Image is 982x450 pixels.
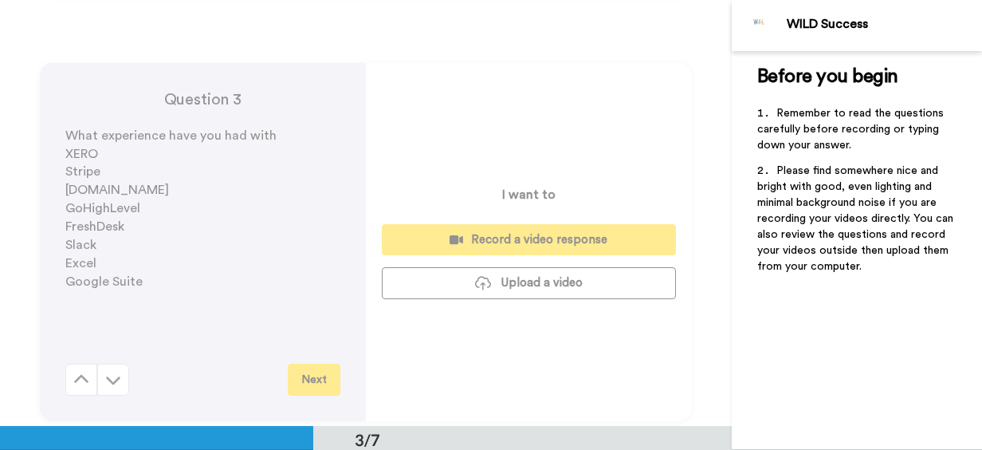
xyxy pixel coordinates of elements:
[65,239,96,251] span: Slack
[65,220,124,233] span: FreshDesk
[787,17,981,32] div: WILD Success
[65,257,96,270] span: Excel
[757,165,956,272] span: Please find somewhere nice and bright with good, even lighting and minimal background noise if yo...
[382,224,676,255] button: Record a video response
[65,184,169,196] span: [DOMAIN_NAME]
[65,129,277,142] span: What experience have you had with
[65,89,340,111] h4: Question 3
[65,275,143,288] span: Google Suite
[382,267,676,298] button: Upload a video
[65,148,98,160] span: XERO
[395,231,663,248] div: Record a video response
[288,364,340,396] button: Next
[757,108,947,151] span: Remember to read the questions carefully before recording or typing down your answer.
[740,6,779,45] img: Profile Image
[757,67,898,86] span: Before you begin
[502,185,556,204] p: I want to
[65,165,100,178] span: Stripe
[65,202,140,215] span: GoHighLevel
